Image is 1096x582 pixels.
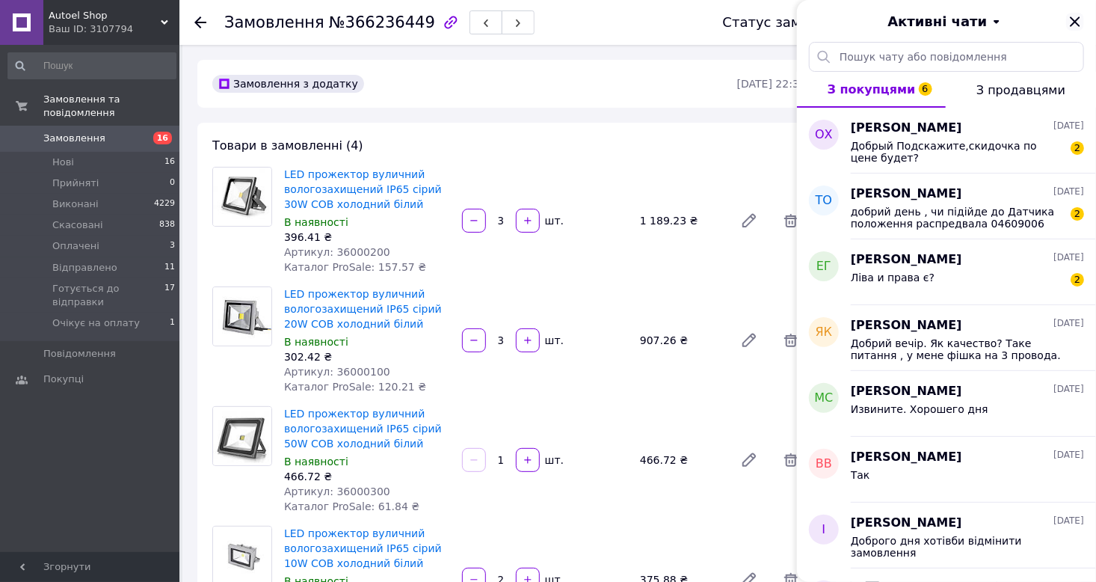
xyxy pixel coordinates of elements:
[43,132,105,145] span: Замовлення
[1053,251,1084,264] span: [DATE]
[164,282,175,309] span: 17
[284,216,348,228] span: В наявності
[734,206,764,236] a: Редагувати
[734,445,764,475] a: Редагувати
[1053,120,1084,132] span: [DATE]
[164,261,175,275] span: 11
[329,13,435,31] span: №366236449
[1071,141,1084,155] span: 2
[284,469,450,484] div: 466.72 ₴
[52,197,99,211] span: Виконані
[284,527,442,569] a: LED прожектор вуличний вологозахищений IP65 сірий 10W COB холодний білий
[797,239,1096,305] button: ЕГ[PERSON_NAME][DATE]Ліва и права є?2
[815,126,833,144] span: ОХ
[541,333,565,348] div: шт.
[170,316,175,330] span: 1
[1066,13,1084,31] button: Закрити
[797,174,1096,239] button: ТО[PERSON_NAME][DATE]добрий день , чи підійде до Датчика положення распредвала 046090062
[52,177,99,190] span: Прийняті
[7,52,176,79] input: Пошук
[851,206,1063,230] span: добрий день , чи підійде до Датчика положення распредвала 04609006
[634,330,728,351] div: 907.26 ₴
[822,521,826,539] span: І
[797,503,1096,569] button: І[PERSON_NAME][DATE]Доброго дня хотівби відмінити замовлення
[284,408,442,450] a: LED прожектор вуличний вологозахищений IP65 сірий 50W COB холодний білий
[1071,207,1084,221] span: 2
[159,218,175,232] span: 838
[1053,186,1084,198] span: [DATE]
[212,138,363,153] span: Товари в замовленні (4)
[946,72,1096,108] button: З продавцями
[284,168,442,210] a: LED прожектор вуличний вологозахищений IP65 сірий 30W COB холодний білий
[816,324,832,341] span: ЯК
[284,261,426,273] span: Каталог ProSale: 157.57 ₴
[224,13,324,31] span: Замовлення
[851,272,935,284] span: Ліва и права є?
[52,156,74,169] span: Нові
[170,177,175,190] span: 0
[815,390,834,407] span: мс
[154,197,175,211] span: 4229
[976,83,1065,97] span: З продавцями
[43,347,116,361] span: Повідомлення
[723,15,861,30] div: Статус замовлення
[776,206,806,236] span: Видалити
[851,383,962,400] span: [PERSON_NAME]
[887,12,987,31] span: Активні чати
[851,337,1063,361] span: Добрий вечір. Як качество? Таке питання , у мене фішка на 3 провода. Даний плафон можно підключати?
[839,12,1054,31] button: Активні чати
[284,246,390,258] span: Артикул: 36000200
[284,500,419,512] span: Каталог ProSale: 61.84 ₴
[43,93,179,120] span: Замовлення та повідомлення
[153,132,172,144] span: 16
[164,156,175,169] span: 16
[1053,515,1084,527] span: [DATE]
[212,75,364,93] div: Замовлення з додатку
[43,373,84,386] span: Покупці
[919,82,932,96] span: 6
[170,239,175,253] span: 3
[284,230,450,245] div: 396.41 ₴
[797,305,1096,371] button: ЯК[PERSON_NAME][DATE]Добрий вечір. Як качество? Таке питання , у мене фішка на 3 провода. Даний п...
[52,316,140,330] span: Очікує на оплату
[213,168,271,226] img: LED прожектор вуличний вологозахищений IP65 сірий 30W COB холодний білий
[194,15,206,30] div: Повернутися назад
[797,437,1096,503] button: ВВ[PERSON_NAME][DATE]Так
[776,325,806,355] span: Видалити
[284,336,348,348] span: В наявності
[284,288,442,330] a: LED прожектор вуличний вологозахищений IP65 сірий 20W COB холодний білий
[851,515,962,532] span: [PERSON_NAME]
[1053,449,1084,462] span: [DATE]
[1071,273,1084,287] span: 2
[213,407,271,465] img: LED прожектор вуличний вологозахищений IP65 сірий 50W COB холодний білий
[816,192,832,209] span: ТО
[797,371,1096,437] button: мс[PERSON_NAME][DATE]Извините. Хорошего дня
[797,72,946,108] button: З покупцями6
[49,9,161,22] span: Autoel Shop
[284,366,390,378] span: Артикул: 36000100
[851,140,1063,164] span: Добрый Подскажите,скидочка по цене будет?
[52,282,164,309] span: Готується до відправки
[851,449,962,466] span: [PERSON_NAME]
[828,82,916,97] span: З покупцями
[284,381,426,393] span: Каталог ProSale: 120.21 ₴
[284,349,450,364] div: 302.42 ₴
[284,456,348,468] span: В наявності
[284,485,390,497] span: Артикул: 36000300
[541,453,565,468] div: шт.
[851,403,988,415] span: Извините. Хорошего дня
[52,261,117,275] span: Відправлено
[1053,383,1084,396] span: [DATE]
[634,210,728,231] div: 1 189.23 ₴
[1053,317,1084,330] span: [DATE]
[851,120,962,137] span: [PERSON_NAME]
[809,42,1084,72] input: Пошук чату або повідомлення
[851,535,1063,559] span: Доброго дня хотівби відмінити замовлення
[49,22,179,36] div: Ваш ID: 3107794
[851,186,962,203] span: [PERSON_NAME]
[734,325,764,355] a: Редагувати
[851,251,962,269] span: [PERSON_NAME]
[816,456,832,473] span: ВВ
[797,108,1096,174] button: ОХ[PERSON_NAME][DATE]Добрый Подскажите,скидочка по цене будет?2
[52,239,99,253] span: Оплачені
